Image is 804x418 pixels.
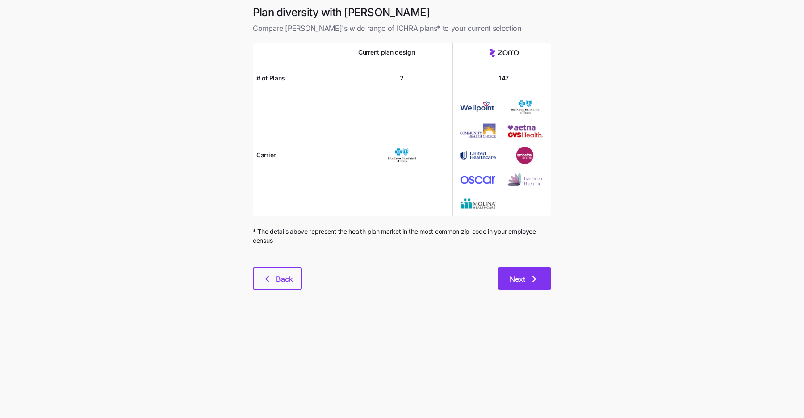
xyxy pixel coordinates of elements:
[460,171,496,188] img: Carrier
[460,147,496,164] img: Carrier
[276,274,293,284] span: Back
[507,98,543,115] img: Carrier
[384,147,420,164] img: Carrier
[507,147,543,164] img: Carrier
[498,267,551,290] button: Next
[460,98,496,115] img: Carrier
[507,122,543,139] img: Carrier
[460,122,496,139] img: Carrier
[256,151,276,160] span: Carrier
[253,23,551,34] span: Compare [PERSON_NAME]'s wide range of ICHRA plans* to your current selection
[253,227,551,245] span: * The details above represent the health plan market in the most common zip-code in your employee...
[256,74,285,83] span: # of Plans
[499,74,509,83] span: 147
[507,171,543,188] img: Carrier
[358,48,415,57] span: Current plan design
[400,74,404,83] span: 2
[460,195,496,212] img: Carrier
[510,274,525,284] span: Next
[253,267,302,290] button: Back
[253,5,551,19] h1: Plan diversity with [PERSON_NAME]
